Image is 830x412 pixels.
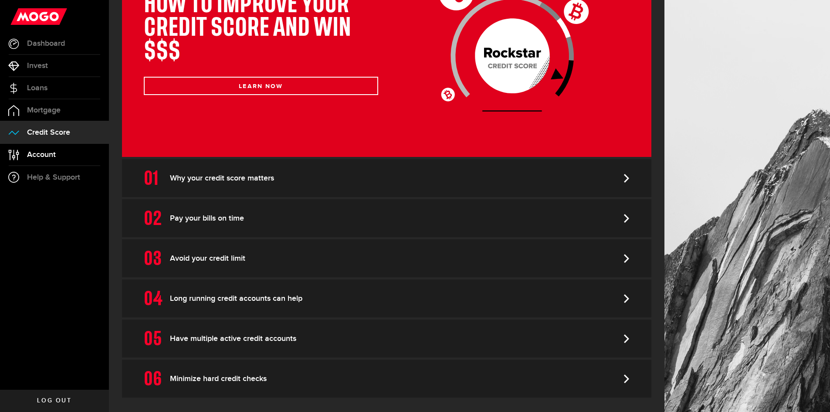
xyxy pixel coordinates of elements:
a: Have multiple active credit accounts [122,320,651,358]
span: Log out [37,398,71,404]
button: LEARN NOW [144,77,378,95]
a: Minimize hard credit checks [122,360,651,398]
button: Open LiveChat chat widget [7,3,33,30]
span: Dashboard [27,40,65,48]
span: Loans [27,84,47,92]
span: Credit Score [27,129,70,136]
span: Help & Support [27,174,80,181]
a: Why your credit score matters [122,159,651,197]
a: Pay your bills on time [122,199,651,237]
span: Mortgage [27,106,61,114]
span: Account [27,151,56,159]
a: Long running credit accounts can help [122,279,651,317]
span: Invest [27,62,48,70]
a: Avoid your credit limit [122,239,651,277]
